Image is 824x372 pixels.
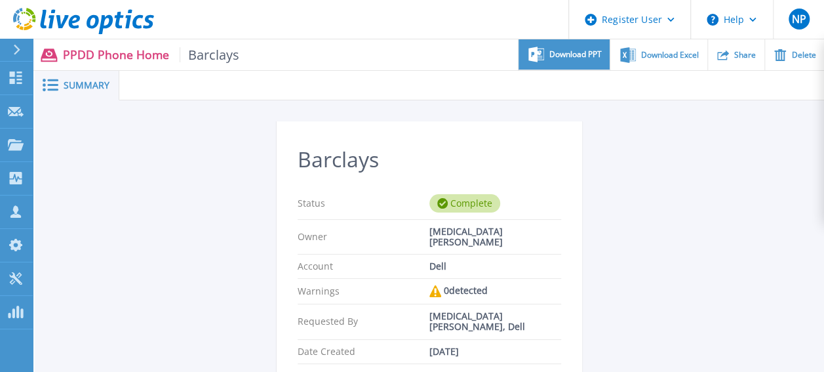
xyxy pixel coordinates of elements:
div: 0 detected [429,285,561,297]
div: [DATE] [429,346,561,357]
span: Barclays [180,47,240,62]
div: Dell [429,261,561,272]
span: Download PPT [549,51,602,58]
p: Date Created [298,346,429,357]
div: [MEDICAL_DATA][PERSON_NAME] [429,226,561,247]
p: Requested By [298,311,429,332]
span: Delete [791,51,815,59]
p: PPDD Phone Home [63,47,240,62]
span: Share [734,51,756,59]
div: [MEDICAL_DATA][PERSON_NAME], Dell [429,311,561,332]
p: Owner [298,226,429,247]
p: Status [298,194,429,213]
p: Account [298,261,429,272]
span: NP [791,14,806,24]
p: Warnings [298,285,429,297]
h2: Barclays [298,148,561,172]
span: Summary [64,81,109,90]
div: Complete [429,194,500,213]
span: Download Excel [641,51,699,59]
